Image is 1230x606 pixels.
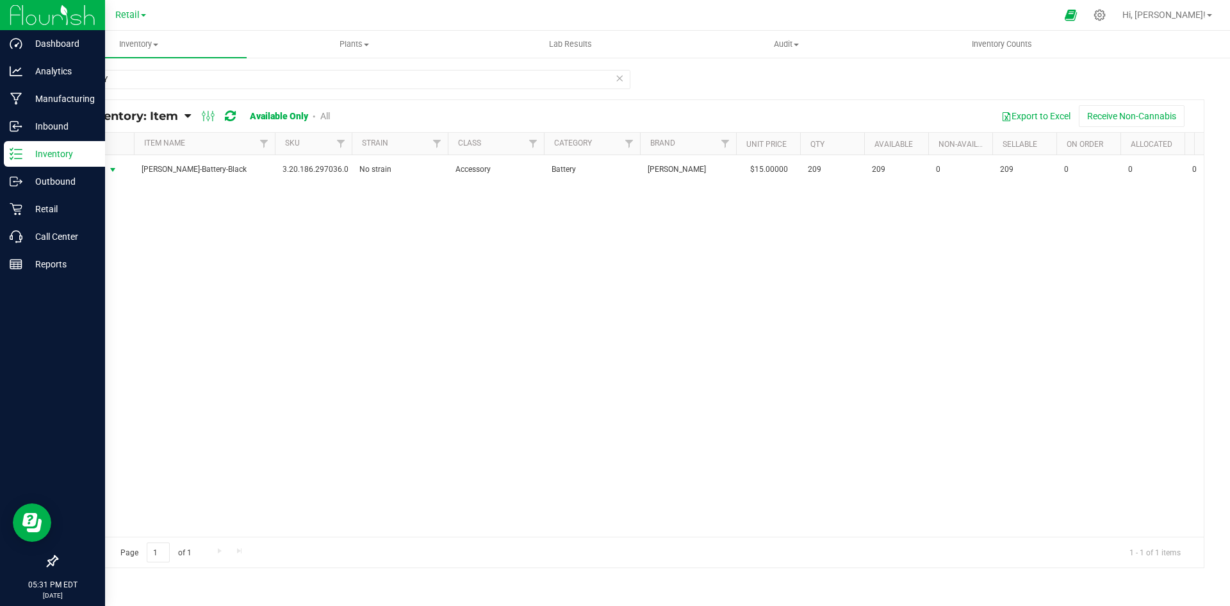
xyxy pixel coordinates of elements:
[523,133,544,155] a: Filter
[22,91,99,106] p: Manufacturing
[10,92,22,105] inline-svg: Manufacturing
[320,111,330,121] a: All
[22,257,99,272] p: Reports
[1128,164,1177,176] span: 0
[615,70,624,87] span: Clear
[144,139,185,147] a: Item Name
[6,579,99,591] p: 05:31 PM EDT
[648,164,728,176] span: [PERSON_NAME]
[362,139,388,147] a: Strain
[254,133,275,155] a: Filter
[31,38,247,50] span: Inventory
[247,31,463,58] a: Plants
[808,164,857,176] span: 209
[10,65,22,78] inline-svg: Analytics
[10,258,22,271] inline-svg: Reports
[6,591,99,600] p: [DATE]
[955,38,1049,50] span: Inventory Counts
[554,139,592,147] a: Category
[285,139,300,147] a: SKU
[10,147,22,160] inline-svg: Inventory
[1000,164,1049,176] span: 209
[67,109,184,123] a: All Inventory: Item
[13,503,51,542] iframe: Resource center
[1003,140,1037,149] a: Sellable
[427,133,448,155] a: Filter
[458,139,481,147] a: Class
[1056,3,1085,28] span: Open Ecommerce Menu
[619,133,640,155] a: Filter
[10,175,22,188] inline-svg: Outbound
[939,140,996,149] a: Non-Available
[359,164,440,176] span: No strain
[22,36,99,51] p: Dashboard
[455,164,536,176] span: Accessory
[22,146,99,162] p: Inventory
[105,161,121,179] span: select
[1119,543,1191,562] span: 1 - 1 of 1 items
[1122,10,1206,20] span: Hi, [PERSON_NAME]!
[56,70,630,89] input: Search Item Name, Retail Display Name, SKU, Part Number...
[746,140,787,149] a: Unit Price
[115,10,140,21] span: Retail
[22,201,99,217] p: Retail
[142,164,267,176] span: [PERSON_NAME]-Battery-Black
[31,31,247,58] a: Inventory
[552,164,632,176] span: Battery
[1131,140,1172,149] a: Allocated
[22,63,99,79] p: Analytics
[247,38,462,50] span: Plants
[331,133,352,155] a: Filter
[10,37,22,50] inline-svg: Dashboard
[936,164,985,176] span: 0
[872,164,921,176] span: 209
[894,31,1110,58] a: Inventory Counts
[22,174,99,189] p: Outbound
[10,203,22,215] inline-svg: Retail
[250,111,308,121] a: Available Only
[22,229,99,244] p: Call Center
[147,543,170,562] input: 1
[110,543,202,562] span: Page of 1
[1092,9,1108,21] div: Manage settings
[650,139,675,147] a: Brand
[810,140,824,149] a: Qty
[1079,105,1185,127] button: Receive Non-Cannabis
[283,164,348,176] span: 3.20.186.297036.0
[874,140,913,149] a: Available
[532,38,609,50] span: Lab Results
[463,31,678,58] a: Lab Results
[744,160,794,179] span: $15.00000
[678,31,894,58] a: Audit
[1064,164,1113,176] span: 0
[22,119,99,134] p: Inbound
[67,109,178,123] span: All Inventory: Item
[10,120,22,133] inline-svg: Inbound
[679,38,894,50] span: Audit
[715,133,736,155] a: Filter
[1067,140,1103,149] a: On Order
[10,230,22,243] inline-svg: Call Center
[993,105,1079,127] button: Export to Excel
